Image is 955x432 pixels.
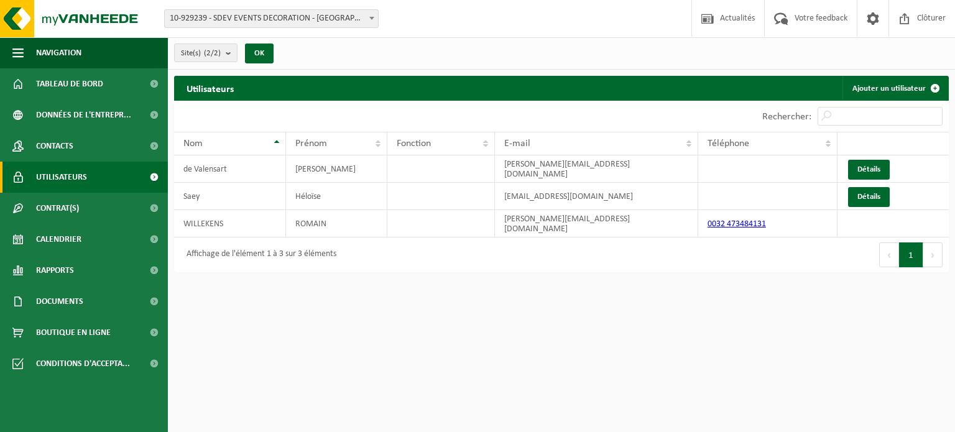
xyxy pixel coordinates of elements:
span: Conditions d'accepta... [36,348,130,379]
span: Prénom [295,139,327,149]
span: Données de l'entrepr... [36,99,131,131]
span: Rapports [36,255,74,286]
td: de Valensart [174,155,286,183]
span: 10-929239 - SDEV EVENTS DECORATION - JODOIGNE [165,10,378,27]
span: E-mail [504,139,530,149]
span: Fonction [397,139,431,149]
span: Contacts [36,131,73,162]
button: Previous [879,242,899,267]
td: [EMAIL_ADDRESS][DOMAIN_NAME] [495,183,698,210]
button: OK [245,44,274,63]
a: Détails [848,187,890,207]
count: (2/2) [204,49,221,57]
span: Navigation [36,37,81,68]
span: Contrat(s) [36,193,79,224]
button: Next [923,242,943,267]
span: Utilisateurs [36,162,87,193]
td: [PERSON_NAME][EMAIL_ADDRESS][DOMAIN_NAME] [495,155,698,183]
td: Saey [174,183,286,210]
span: Boutique en ligne [36,317,111,348]
span: 10-929239 - SDEV EVENTS DECORATION - JODOIGNE [164,9,379,28]
td: Héloïse [286,183,387,210]
a: Détails [848,160,890,180]
span: Tableau de bord [36,68,103,99]
a: 0032 473484131 [708,219,766,229]
td: ROMAIN [286,210,387,237]
td: [PERSON_NAME][EMAIL_ADDRESS][DOMAIN_NAME] [495,210,698,237]
span: Calendrier [36,224,81,255]
span: Nom [183,139,203,149]
button: Site(s)(2/2) [174,44,238,62]
h2: Utilisateurs [174,76,246,100]
span: Site(s) [181,44,221,63]
span: Téléphone [708,139,749,149]
td: WILLEKENS [174,210,286,237]
a: Ajouter un utilisateur [842,76,948,101]
label: Rechercher: [762,112,811,122]
td: [PERSON_NAME] [286,155,387,183]
span: Documents [36,286,83,317]
button: 1 [899,242,923,267]
div: Affichage de l'élément 1 à 3 sur 3 éléments [180,244,336,266]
